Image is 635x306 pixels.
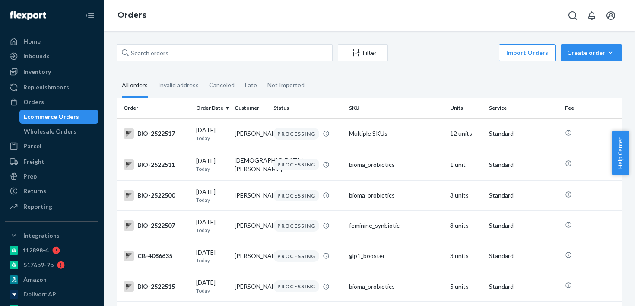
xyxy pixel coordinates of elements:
[196,196,228,204] p: Today
[24,112,79,121] div: Ecommerce Orders
[447,98,486,118] th: Units
[124,220,189,231] div: BIO-2522507
[349,160,443,169] div: bioma_probiotics
[346,98,447,118] th: SKU
[117,10,146,20] a: Orders
[5,65,98,79] a: Inventory
[19,124,99,138] a: Wholesale Orders
[124,159,189,170] div: BIO-2522511
[349,252,443,260] div: glp1_booster
[196,156,228,172] div: [DATE]
[489,191,558,200] p: Standard
[231,149,270,180] td: [DEMOGRAPHIC_DATA][PERSON_NAME]
[81,7,98,24] button: Close Navigation
[499,44,556,61] button: Import Orders
[447,210,486,241] td: 3 units
[612,131,629,175] button: Help Center
[23,83,69,92] div: Replenishments
[117,98,193,118] th: Order
[489,252,558,260] p: Standard
[231,118,270,149] td: [PERSON_NAME]
[567,48,616,57] div: Create order
[447,241,486,271] td: 3 units
[23,172,37,181] div: Prep
[5,200,98,214] a: Reporting
[489,282,558,291] p: Standard
[19,110,99,124] a: Ecommerce Orders
[338,48,387,57] div: Filter
[346,118,447,149] td: Multiple SKUs
[158,74,199,96] div: Invalid address
[5,273,98,287] a: Amazon
[270,98,346,118] th: Status
[117,44,333,61] input: Search orders
[193,98,232,118] th: Order Date
[489,129,558,138] p: Standard
[5,243,98,257] a: f12898-4
[564,7,581,24] button: Open Search Box
[23,261,54,269] div: 5176b9-7b
[5,95,98,109] a: Orders
[23,290,58,299] div: Deliverr API
[447,149,486,180] td: 1 unit
[196,218,228,234] div: [DATE]
[5,49,98,63] a: Inbounds
[231,210,270,241] td: [PERSON_NAME]
[209,74,235,96] div: Canceled
[562,98,622,118] th: Fee
[196,188,228,204] div: [DATE]
[196,278,228,294] div: [DATE]
[349,191,443,200] div: bioma_probiotics
[196,226,228,234] p: Today
[24,127,76,136] div: Wholesale Orders
[273,250,319,262] div: PROCESSING
[561,44,622,61] button: Create order
[338,44,388,61] button: Filter
[23,187,46,195] div: Returns
[349,282,443,291] div: bioma_probiotics
[602,7,619,24] button: Open account menu
[23,67,51,76] div: Inventory
[231,180,270,210] td: [PERSON_NAME]
[196,248,228,264] div: [DATE]
[235,104,267,112] div: Customer
[23,275,47,284] div: Amazon
[231,271,270,302] td: [PERSON_NAME]
[196,165,228,172] p: Today
[273,280,319,292] div: PROCESSING
[23,231,60,240] div: Integrations
[5,169,98,183] a: Prep
[245,74,257,96] div: Late
[124,128,189,139] div: BIO-2522517
[267,74,305,96] div: Not Imported
[23,37,41,46] div: Home
[5,258,98,272] a: 5176b9-7b
[196,287,228,294] p: Today
[196,134,228,142] p: Today
[124,251,189,261] div: CB-4086635
[23,202,52,211] div: Reporting
[349,221,443,230] div: feminine_synbiotic
[23,52,50,61] div: Inbounds
[23,98,44,106] div: Orders
[196,126,228,142] div: [DATE]
[23,157,44,166] div: Freight
[583,7,600,24] button: Open notifications
[5,155,98,169] a: Freight
[273,220,319,232] div: PROCESSING
[5,35,98,48] a: Home
[124,190,189,201] div: BIO-2522500
[5,139,98,153] a: Parcel
[10,11,46,20] img: Flexport logo
[5,184,98,198] a: Returns
[124,281,189,292] div: BIO-2522515
[447,180,486,210] td: 3 units
[231,241,270,271] td: [PERSON_NAME]
[273,190,319,201] div: PROCESSING
[5,287,98,301] a: Deliverr API
[196,257,228,264] p: Today
[447,271,486,302] td: 5 units
[5,80,98,94] a: Replenishments
[23,246,49,255] div: f12898-4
